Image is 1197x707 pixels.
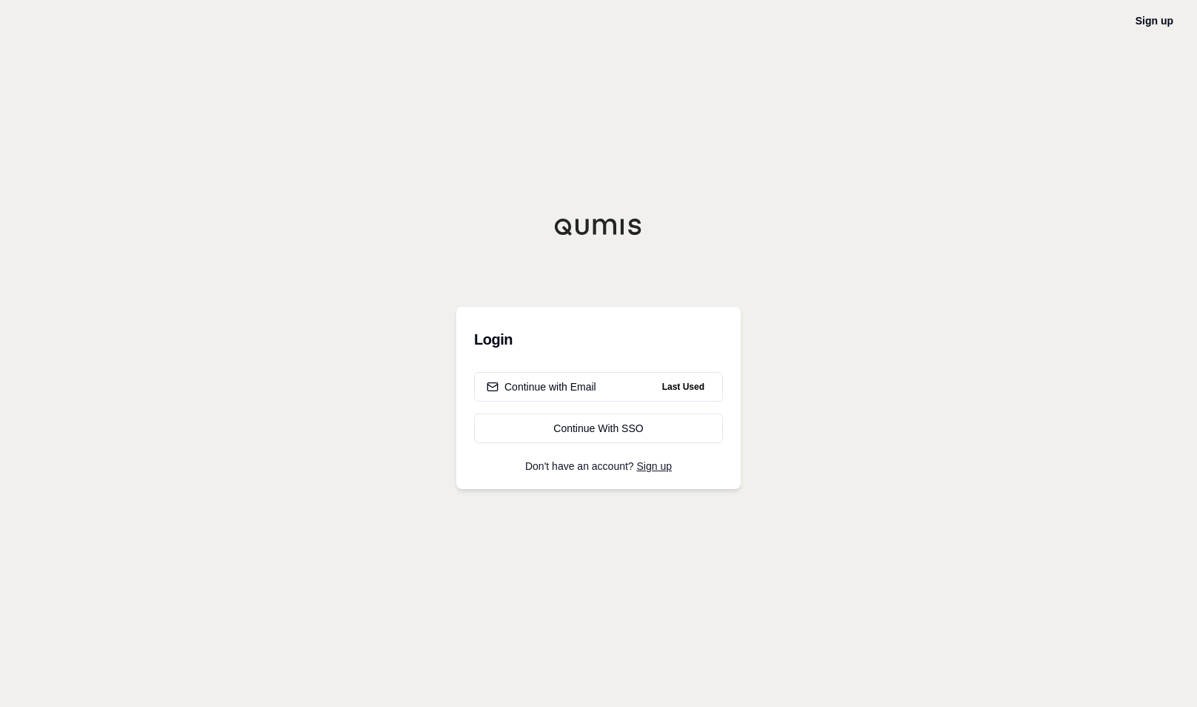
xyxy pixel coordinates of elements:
div: Continue with Email [487,379,596,394]
p: Don't have an account? [474,461,723,471]
img: Qumis [554,218,643,236]
a: Sign up [1136,15,1173,27]
button: Continue with EmailLast Used [474,372,723,402]
a: Continue With SSO [474,414,723,443]
a: Sign up [637,460,672,472]
span: Last Used [656,378,710,396]
div: Continue With SSO [487,421,710,436]
h3: Login [474,325,723,354]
